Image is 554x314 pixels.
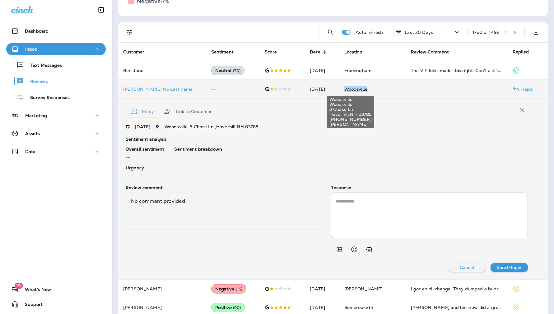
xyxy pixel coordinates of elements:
[211,284,247,294] div: Negative
[411,286,503,292] div: I got an oil change. They dumped a bunch of litter on my cabin air filter, and tried to upset me ...
[233,305,241,310] span: ( 90 )
[6,43,106,55] button: Inbox
[211,66,245,75] div: Neutral
[411,67,503,74] div: The VIP folks made this right. Can't ask for more.
[411,304,503,311] div: Tim and his crew did a great job. I’m very pleased with how it turned out. Love my new tires.
[331,185,528,190] p: Response
[6,145,106,158] button: Data
[329,102,372,107] span: Woodsville
[6,75,106,88] button: Reviews
[329,112,372,117] span: Haverhill , NH 03785
[6,109,106,122] button: Marketing
[6,58,106,71] button: Text Messages
[460,265,474,270] p: Cancel
[6,283,106,296] button: 19What's New
[265,49,277,55] span: Score
[123,68,201,73] p: Ben June
[25,29,49,34] p: Dashboard
[206,80,260,98] td: --
[513,49,537,55] span: Replied
[329,107,372,112] span: 3 Chase Ln
[6,298,106,311] button: Support
[211,49,242,55] span: Sentiment
[405,30,433,35] p: Last 30 Days
[24,63,62,69] p: Text Messages
[25,47,37,52] p: Inbox
[25,113,47,118] p: Marketing
[411,49,449,55] span: Review Comment
[329,97,372,102] span: Woodsville
[519,87,534,92] p: Reply
[174,147,528,152] p: Sentiment breakdown
[411,49,457,55] span: Review Comment
[123,26,136,39] button: Filters
[25,149,36,154] p: Data
[324,26,337,39] button: Search Reviews
[305,280,339,298] td: [DATE]
[126,100,159,123] button: Reply
[123,87,201,92] p: [PERSON_NAME] No Last name
[126,193,323,230] div: No comment provided
[329,122,372,127] span: [PERSON_NAME]
[530,26,542,39] button: Export as CSV
[344,286,383,292] span: [PERSON_NAME]
[135,124,150,129] p: [DATE]
[363,243,375,256] button: Generate AI response
[6,91,106,104] button: Survey Responses
[165,124,258,130] span: Woodsville - 3 Chase Ln , Haverhill , NH 03785
[329,117,372,122] span: [PHONE_NUMBER]
[126,165,164,170] p: Urgency
[305,61,339,80] td: [DATE]
[126,185,323,190] p: Review comment
[25,131,40,136] p: Assets
[344,49,362,55] span: Location
[211,49,234,55] span: Sentiment
[126,137,528,142] p: Sentiment analysis
[123,305,201,310] p: [PERSON_NAME]
[344,68,371,73] span: Framingham
[233,68,241,73] span: ( 70 )
[19,287,51,294] span: What's New
[126,147,164,152] p: Overall sentiment
[333,243,346,256] button: Add in a premade template
[265,49,285,55] span: Score
[497,265,521,270] p: Send Reply
[24,79,48,85] p: Reviews
[159,100,217,123] button: Link to Customer
[344,49,370,55] span: Location
[14,283,23,289] span: 19
[19,302,43,309] span: Support
[348,243,361,256] button: Select an emoji
[491,263,528,272] button: Send Reply
[344,86,367,92] span: Woodsville
[24,95,70,101] p: Survey Responses
[305,80,339,98] td: [DATE]
[123,286,201,291] p: [PERSON_NAME]
[356,30,383,35] p: Auto refresh
[6,25,106,37] button: Dashboard
[473,30,499,35] div: 1 - 20 of 1492
[310,49,328,55] span: Date
[123,49,144,55] span: Customer
[211,303,245,312] div: Positive
[123,87,201,92] div: Click to view Customer Drawer
[448,263,486,272] button: Cancel
[92,4,110,16] button: Collapse Sidebar
[513,49,529,55] span: Replied
[126,147,164,160] div: --
[123,49,152,55] span: Customer
[236,286,243,292] span: ( 15 )
[344,305,374,310] span: Somersworth
[310,49,320,55] span: Date
[6,127,106,140] button: Assets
